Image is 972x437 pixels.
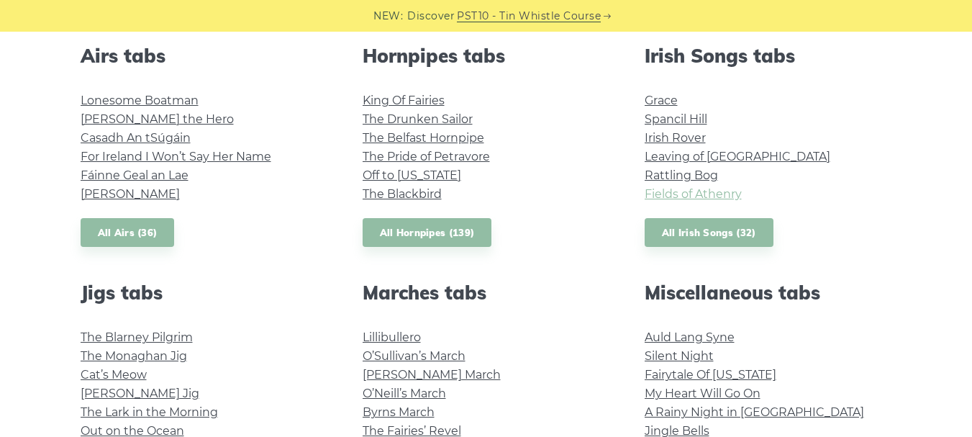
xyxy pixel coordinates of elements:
a: All Hornpipes (139) [363,218,492,248]
a: The Pride of Petravore [363,150,490,163]
a: Fields of Athenry [645,187,742,201]
a: PST10 - Tin Whistle Course [457,8,601,24]
h2: Airs tabs [81,45,328,67]
a: Irish Rover [645,131,706,145]
a: [PERSON_NAME] Jig [81,387,199,400]
a: A Rainy Night in [GEOGRAPHIC_DATA] [645,405,864,419]
a: Grace [645,94,678,107]
a: Byrns March [363,405,435,419]
h2: Miscellaneous tabs [645,281,892,304]
a: The Blackbird [363,187,442,201]
a: The Belfast Hornpipe [363,131,484,145]
a: The Drunken Sailor [363,112,473,126]
a: Fairytale Of [US_STATE] [645,368,776,382]
a: Auld Lang Syne [645,330,735,344]
a: The Monaghan Jig [81,349,187,363]
h2: Irish Songs tabs [645,45,892,67]
a: For Ireland I Won’t Say Her Name [81,150,271,163]
span: NEW: [373,8,403,24]
h2: Hornpipes tabs [363,45,610,67]
a: Silent Night [645,349,714,363]
a: Casadh An tSúgáin [81,131,191,145]
a: [PERSON_NAME] [81,187,180,201]
a: Lillibullero [363,330,421,344]
a: [PERSON_NAME] the Hero [81,112,234,126]
a: Spancil Hill [645,112,707,126]
a: Rattling Bog [645,168,718,182]
a: My Heart Will Go On [645,387,760,400]
a: O’Neill’s March [363,387,446,400]
h2: Jigs tabs [81,281,328,304]
span: Discover [407,8,455,24]
a: The Blarney Pilgrim [81,330,193,344]
a: O’Sullivan’s March [363,349,465,363]
a: Leaving of [GEOGRAPHIC_DATA] [645,150,830,163]
a: [PERSON_NAME] March [363,368,501,382]
a: The Lark in the Morning [81,405,218,419]
a: Cat’s Meow [81,368,147,382]
a: All Airs (36) [81,218,175,248]
a: Lonesome Boatman [81,94,199,107]
a: King Of Fairies [363,94,445,107]
a: Off to [US_STATE] [363,168,461,182]
a: All Irish Songs (32) [645,218,773,248]
a: Fáinne Geal an Lae [81,168,189,182]
h2: Marches tabs [363,281,610,304]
